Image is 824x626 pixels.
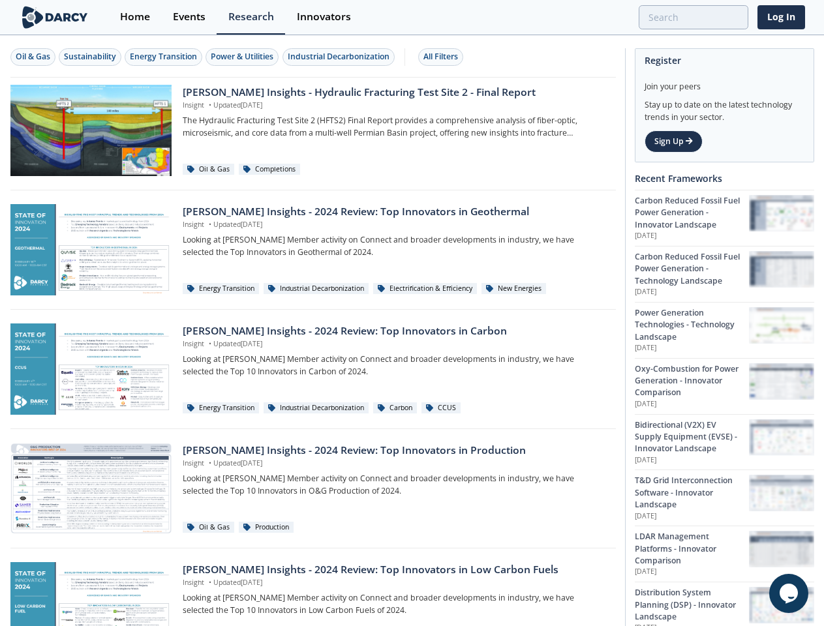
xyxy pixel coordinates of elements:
p: Insight Updated [DATE] [183,100,606,111]
p: [DATE] [635,231,749,241]
a: Darcy Insights - 2024 Review: Top Innovators in Carbon preview [PERSON_NAME] Insights - 2024 Revi... [10,323,616,415]
div: Industrial Decarbonization [264,283,369,295]
div: New Energies [481,283,546,295]
div: Energy Transition [130,51,197,63]
p: Looking at [PERSON_NAME] Member activity on Connect and broader developments in industry, we have... [183,353,606,378]
div: [PERSON_NAME] Insights - Hydraulic Fracturing Test Site 2 - Final Report [183,85,606,100]
span: • [206,578,213,587]
div: Stay up to date on the latest technology trends in your sector. [645,93,804,123]
div: Power & Utilities [211,51,273,63]
p: Insight Updated [DATE] [183,458,606,469]
div: Power Generation Technologies - Technology Landscape [635,307,749,343]
div: Oil & Gas [16,51,50,63]
button: All Filters [418,48,463,66]
span: • [206,458,213,468]
div: Industrial Decarbonization [264,402,369,414]
div: Recent Frameworks [635,167,814,190]
div: Register [645,49,804,72]
button: Energy Transition [125,48,202,66]
div: Innovators [297,12,351,22]
p: Insight Updated [DATE] [183,220,606,230]
a: Log In [757,5,805,29]
p: [DATE] [635,287,749,297]
div: All Filters [423,51,458,63]
div: Carbon Reduced Fossil Fuel Power Generation - Technology Landscape [635,251,749,287]
button: Power & Utilities [206,48,279,66]
div: Completions [239,164,300,175]
p: Insight Updated [DATE] [183,339,606,350]
input: Advanced Search [639,5,748,29]
div: Oxy-Combustion for Power Generation - Innovator Comparison [635,363,749,399]
div: Production [239,522,294,533]
div: Join your peers [645,72,804,93]
div: Energy Transition [183,402,259,414]
div: CCUS [421,402,461,414]
a: Darcy Insights - Hydraulic Fracturing Test Site 2 - Final Report preview [PERSON_NAME] Insights -... [10,85,616,176]
a: Darcy Insights - 2024 Review: Top Innovators in Production preview [PERSON_NAME] Insights - 2024 ... [10,443,616,534]
a: Oxy-Combustion for Power Generation - Innovator Comparison [DATE] Oxy-Combustion for Power Genera... [635,358,814,414]
button: Industrial Decarbonization [282,48,395,66]
button: Oil & Gas [10,48,55,66]
div: Home [120,12,150,22]
img: logo-wide.svg [20,6,91,29]
p: [DATE] [635,455,749,466]
iframe: chat widget [769,574,811,613]
span: • [206,220,213,229]
a: Power Generation Technologies - Technology Landscape [DATE] Power Generation Technologies - Techn... [635,302,814,358]
div: Distribution System Planning (DSP) - Innovator Landscape [635,587,749,623]
div: [PERSON_NAME] Insights - 2024 Review: Top Innovators in Production [183,443,606,458]
p: [DATE] [635,567,749,577]
a: Carbon Reduced Fossil Fuel Power Generation - Innovator Landscape [DATE] Carbon Reduced Fossil Fu... [635,190,814,246]
a: Darcy Insights - 2024 Review: Top Innovators in Geothermal preview [PERSON_NAME] Insights - 2024 ... [10,204,616,295]
div: [PERSON_NAME] Insights - 2024 Review: Top Innovators in Low Carbon Fuels [183,562,606,578]
p: Looking at [PERSON_NAME] Member activity on Connect and broader developments in industry, we have... [183,234,606,258]
div: Oil & Gas [183,164,234,175]
div: Carbon Reduced Fossil Fuel Power Generation - Innovator Landscape [635,195,749,231]
p: [DATE] [635,343,749,353]
p: Insight Updated [DATE] [183,578,606,588]
div: Carbon [373,402,417,414]
a: T&D Grid Interconnection Software - Innovator Landscape [DATE] T&D Grid Interconnection Software ... [635,469,814,526]
div: Research [228,12,274,22]
span: • [206,339,213,348]
div: [PERSON_NAME] Insights - 2024 Review: Top Innovators in Carbon [183,323,606,339]
p: The Hydraulic Fracturing Test Site 2 (HFTS2) Final Report provides a comprehensive analysis of fi... [183,115,606,139]
span: • [206,100,213,110]
p: [DATE] [635,511,749,522]
div: [PERSON_NAME] Insights - 2024 Review: Top Innovators in Geothermal [183,204,606,220]
p: [DATE] [635,399,749,410]
div: Energy Transition [183,283,259,295]
div: LDAR Management Platforms - Innovator Comparison [635,531,749,567]
div: Industrial Decarbonization [288,51,389,63]
p: Looking at [PERSON_NAME] Member activity on Connect and broader developments in industry, we have... [183,592,606,616]
button: Sustainability [59,48,121,66]
a: Carbon Reduced Fossil Fuel Power Generation - Technology Landscape [DATE] Carbon Reduced Fossil F... [635,246,814,302]
div: T&D Grid Interconnection Software - Innovator Landscape [635,475,749,511]
a: Bidirectional (V2X) EV Supply Equipment (EVSE) - Innovator Landscape [DATE] Bidirectional (V2X) E... [635,414,814,470]
a: Sign Up [645,130,703,153]
p: Looking at [PERSON_NAME] Member activity on Connect and broader developments in industry, we have... [183,473,606,497]
div: Bidirectional (V2X) EV Supply Equipment (EVSE) - Innovator Landscape [635,419,749,455]
div: Oil & Gas [183,522,234,533]
div: Events [173,12,206,22]
div: Electrification & Efficiency [373,283,477,295]
a: LDAR Management Platforms - Innovator Comparison [DATE] LDAR Management Platforms - Innovator Com... [635,526,814,582]
div: Sustainability [64,51,116,63]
